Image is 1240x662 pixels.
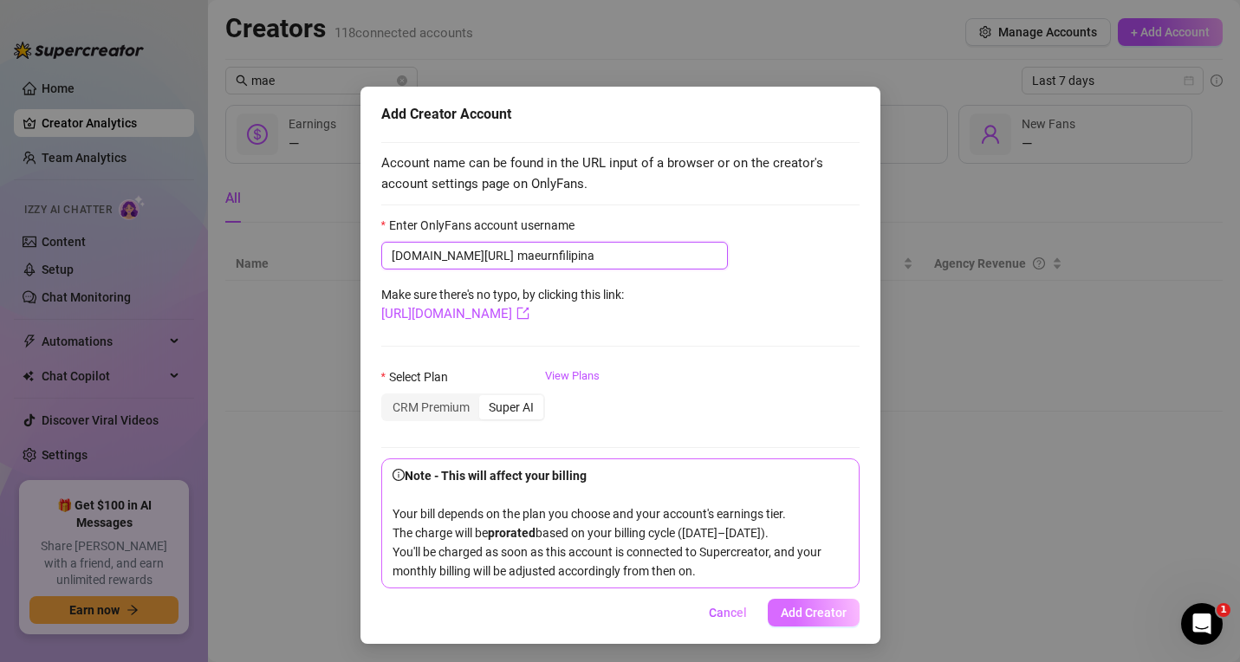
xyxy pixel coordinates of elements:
[768,599,860,626] button: Add Creator
[381,288,624,321] span: Make sure there's no typo, by clicking this link:
[516,307,529,320] span: export
[383,395,479,419] div: CRM Premium
[1217,603,1230,617] span: 1
[381,216,586,235] label: Enter OnlyFans account username
[392,246,514,265] span: [DOMAIN_NAME][URL]
[381,367,459,386] label: Select Plan
[381,393,545,421] div: segmented control
[517,246,717,265] input: Enter OnlyFans account username
[781,606,847,620] span: Add Creator
[479,395,543,419] div: Super AI
[545,367,600,437] a: View Plans
[393,469,821,578] span: Your bill depends on the plan you choose and your account's earnings tier. The charge will be bas...
[381,306,529,321] a: [URL][DOMAIN_NAME]export
[695,599,761,626] button: Cancel
[393,469,587,483] strong: Note - This will affect your billing
[709,606,747,620] span: Cancel
[381,153,860,194] span: Account name can be found in the URL input of a browser or on the creator's account settings page...
[393,469,405,481] span: info-circle
[1181,603,1223,645] iframe: Intercom live chat
[488,526,536,540] b: prorated
[381,104,860,125] div: Add Creator Account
